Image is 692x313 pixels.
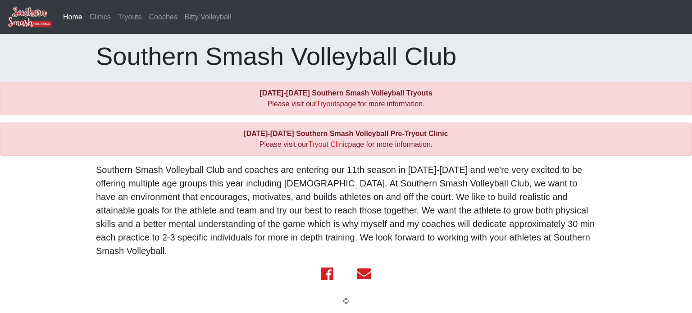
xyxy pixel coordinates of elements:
img: Southern Smash Volleyball [7,6,52,28]
b: [DATE]-[DATE] Southern Smash Volleyball Tryouts [259,89,432,97]
a: Tryouts [114,8,146,26]
a: Home [59,8,86,26]
a: Tryout Clinic [308,141,348,148]
a: Clinics [86,8,114,26]
p: Southern Smash Volleyball Club and coaches are entering our 11th season in [DATE]-[DATE] and we'r... [96,163,596,258]
a: Bitty Volleyball [181,8,235,26]
a: Coaches [146,8,181,26]
h1: Southern Smash Volleyball Club [96,41,596,71]
b: [DATE]-[DATE] Southern Smash Volleyball Pre-Tryout Clinic [244,130,448,137]
a: Tryouts [316,100,340,108]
